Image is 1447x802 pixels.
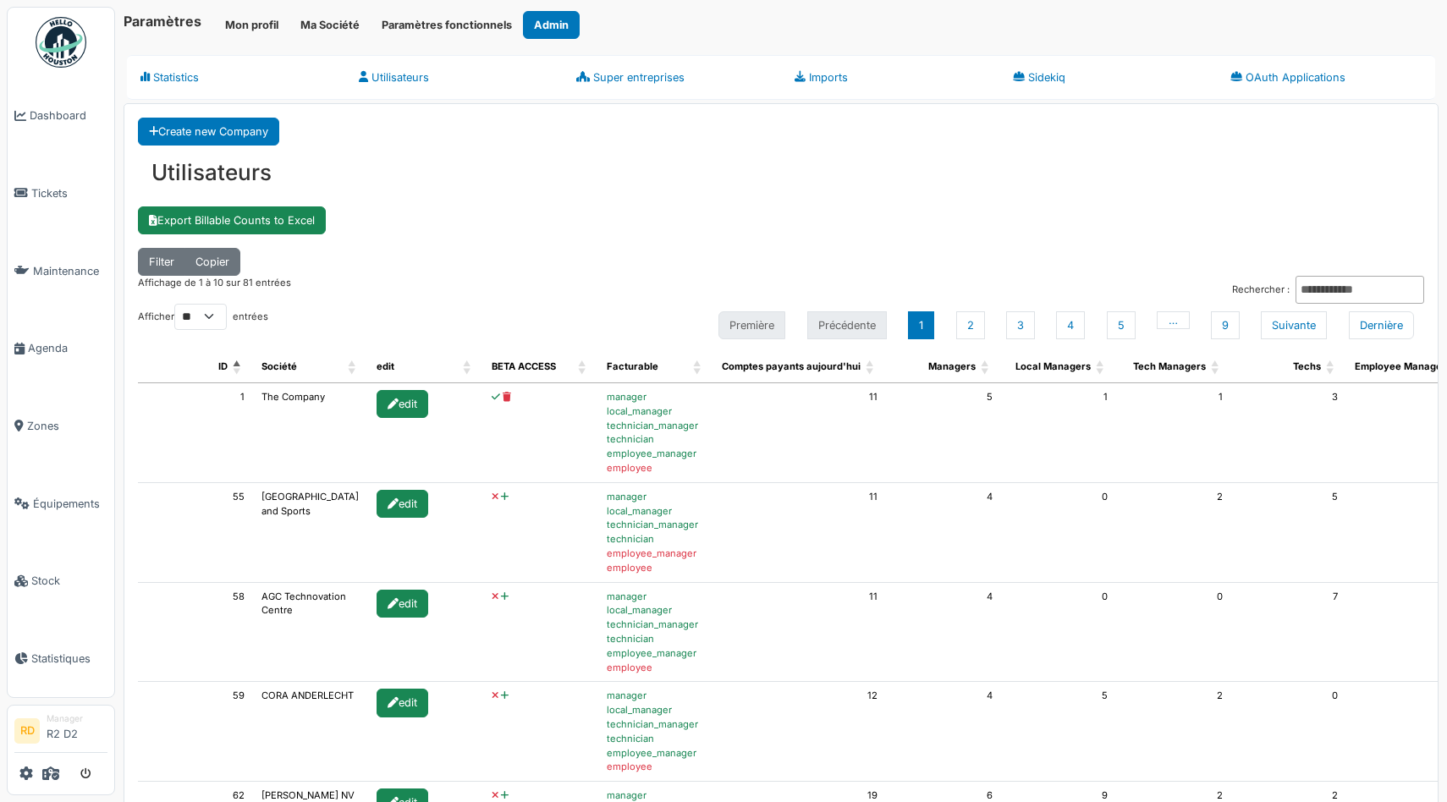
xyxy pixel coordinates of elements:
[253,583,368,683] td: AGC Technovation Centre
[138,682,253,782] td: 59
[14,718,40,744] li: RD
[607,760,705,774] div: employee
[1116,682,1231,782] td: 2
[253,383,368,483] td: The Company
[8,620,114,698] a: Statistiques
[31,185,107,201] span: Tickets
[1001,682,1116,782] td: 5
[8,232,114,310] a: Maintenance
[1217,55,1435,100] a: OAuth Applications
[607,661,705,675] div: employee
[886,483,1001,583] td: 4
[253,682,368,782] td: CORA ANDERLECHT
[47,712,107,749] li: R2 D2
[31,651,107,667] span: Statistiques
[261,360,297,372] span: Société
[124,14,201,30] h6: Paramètres
[607,404,705,419] div: local_manager
[8,542,114,620] a: Stock
[607,419,705,433] div: technician_manager
[607,390,705,404] div: manager
[377,689,428,717] div: edit
[607,703,705,717] div: local_manager
[1096,351,1106,382] span: Local Managers: Activate to sort
[348,351,358,382] span: Société: Activate to sort
[174,304,227,330] select: Afficherentrées
[138,206,326,234] a: Export Billable Counts to Excel
[36,17,86,68] img: Badge_color-CXgf-gQk.svg
[607,603,705,618] div: local_manager
[138,248,185,276] button: Filter
[607,717,705,732] div: technician_manager
[218,360,228,372] span: ID
[607,447,705,461] div: employee_manager
[138,276,291,304] div: Affichage de 1 à 10 sur 81 entrées
[713,682,886,782] td: 12
[8,155,114,233] a: Tickets
[14,712,107,753] a: RD ManagerR2 D2
[377,490,428,518] div: edit
[607,532,705,547] div: technician
[47,712,107,725] div: Manager
[999,55,1218,100] a: Sidekiq
[8,77,114,155] a: Dashboard
[607,504,705,519] div: local_manager
[1231,682,1346,782] td: 0
[578,351,588,382] span: BETA ACCESS: Activate to sort
[377,390,428,418] div: edit
[713,383,886,483] td: 11
[1349,311,1414,339] button: Last
[8,310,114,387] a: Agenda
[713,483,886,583] td: 11
[563,55,781,100] a: Super entreprises
[27,418,107,434] span: Zones
[377,590,428,618] div: edit
[781,55,999,100] a: Imports
[886,383,1001,483] td: 5
[607,590,705,604] div: manager
[8,387,114,465] a: Zones
[377,360,394,372] span: edit
[8,464,114,542] a: Équipements
[377,696,432,708] a: edit
[138,583,253,683] td: 58
[253,483,368,583] td: [GEOGRAPHIC_DATA] and Sports
[184,248,240,276] button: Copier
[1056,311,1085,339] button: 4
[138,383,253,483] td: 1
[138,483,253,583] td: 55
[607,646,705,661] div: employee_manager
[607,360,658,372] span: Facturable
[214,11,289,39] button: Mon profil
[607,547,705,561] div: employee_manager
[1232,283,1290,297] label: Rechercher :
[138,118,279,146] a: Create new Company
[607,746,705,761] div: employee_manager
[28,340,107,356] span: Agenda
[233,351,243,382] span: ID: Activate to invert sorting
[345,55,564,100] a: Utilisateurs
[693,351,703,382] span: Facturable: Activate to sort
[377,398,432,409] a: edit
[1006,311,1035,339] button: 3
[371,11,523,39] button: Paramètres fonctionnels
[908,311,934,339] button: 1
[127,55,345,100] a: Statistics
[195,255,229,268] span: Copier
[377,596,432,608] a: edit
[607,432,705,447] div: technician
[607,490,705,504] div: manager
[607,461,705,475] div: employee
[1116,583,1231,683] td: 0
[713,583,886,683] td: 11
[1211,351,1221,382] span: Tech Managers: Activate to sort
[30,107,107,124] span: Dashboard
[866,351,876,382] span: Comptes payants aujourd'hui: Activate to sort
[289,11,371,39] a: Ma Société
[607,689,705,703] div: manager
[1326,351,1336,382] span: Techs: Activate to sort
[523,11,580,39] button: Admin
[31,573,107,589] span: Stock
